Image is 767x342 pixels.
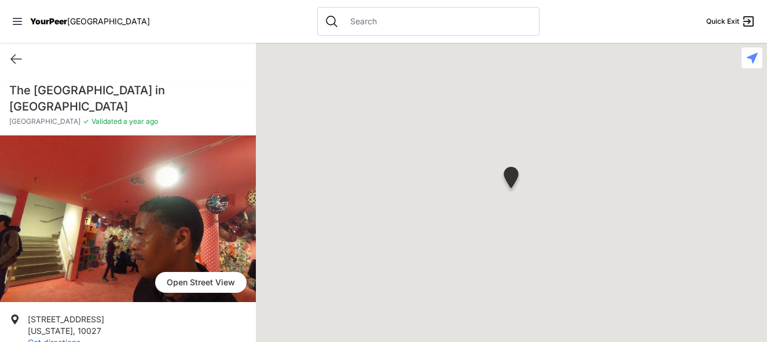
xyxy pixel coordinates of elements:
span: [US_STATE] [28,326,73,336]
span: 10027 [78,326,101,336]
span: a year ago [122,117,158,126]
span: Validated [91,117,122,126]
span: YourPeer [30,16,67,26]
span: [GEOGRAPHIC_DATA] [9,117,80,126]
span: Quick Exit [706,17,739,26]
input: Search [343,16,532,27]
a: YourPeer[GEOGRAPHIC_DATA] [30,18,150,25]
span: [GEOGRAPHIC_DATA] [67,16,150,26]
span: [STREET_ADDRESS] [28,314,104,324]
h1: The [GEOGRAPHIC_DATA] in [GEOGRAPHIC_DATA] [9,82,247,115]
a: Quick Exit [706,14,755,28]
a: Open Street View [155,272,247,293]
span: ✓ [83,117,89,126]
span: , [73,326,75,336]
